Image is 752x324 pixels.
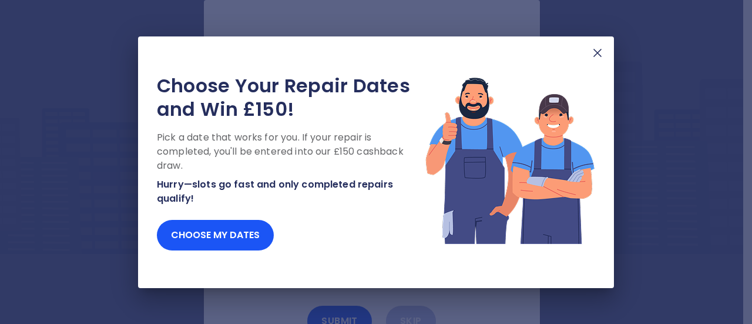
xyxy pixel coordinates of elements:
p: Hurry—slots go fast and only completed repairs qualify! [157,178,425,206]
h2: Choose Your Repair Dates and Win £150! [157,74,425,121]
p: Pick a date that works for you. If your repair is completed, you'll be entered into our £150 cash... [157,131,425,173]
img: Lottery [425,74,595,246]
button: Choose my dates [157,220,274,250]
img: X Mark [590,46,605,60]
